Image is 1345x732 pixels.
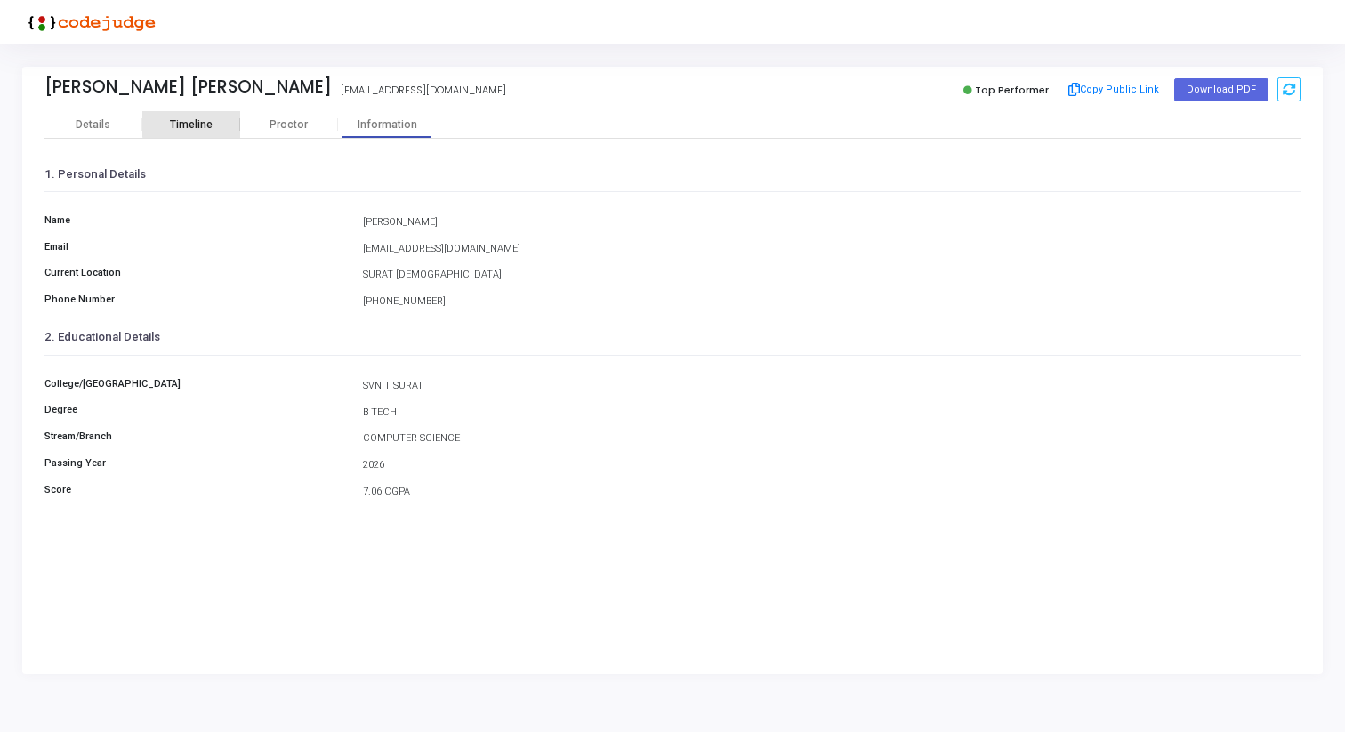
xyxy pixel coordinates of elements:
[36,214,354,226] h6: Name
[36,484,354,495] h6: Score
[240,118,338,132] div: Proctor
[354,458,1309,473] div: 2026
[36,457,354,469] h6: Passing Year
[341,83,506,98] div: [EMAIL_ADDRESS][DOMAIN_NAME]
[354,485,1309,500] div: 7.06 CGPA
[354,294,1309,310] div: [PHONE_NUMBER]
[354,268,1309,283] div: SURAT [DEMOGRAPHIC_DATA]
[354,431,1309,446] div: COMPUTER SCIENCE
[338,118,436,132] div: Information
[44,167,1301,181] h3: 1. Personal Details
[36,404,354,415] h6: Degree
[44,76,332,97] div: [PERSON_NAME] [PERSON_NAME]
[36,430,354,442] h6: Stream/Branch
[1174,78,1268,101] button: Download PDF
[354,379,1309,394] div: SVNIT SURAT
[36,267,354,278] h6: Current Location
[36,241,354,253] h6: Email
[22,4,156,40] img: logo
[76,118,110,132] div: Details
[354,215,1309,230] div: [PERSON_NAME]
[354,242,1309,257] div: [EMAIL_ADDRESS][DOMAIN_NAME]
[36,294,354,305] h6: Phone Number
[44,330,1301,344] h3: 2. Educational Details
[170,118,213,132] div: Timeline
[354,406,1309,421] div: B TECH
[1063,76,1165,103] button: Copy Public Link
[975,83,1049,97] span: Top Performer
[36,378,354,390] h6: College/[GEOGRAPHIC_DATA]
